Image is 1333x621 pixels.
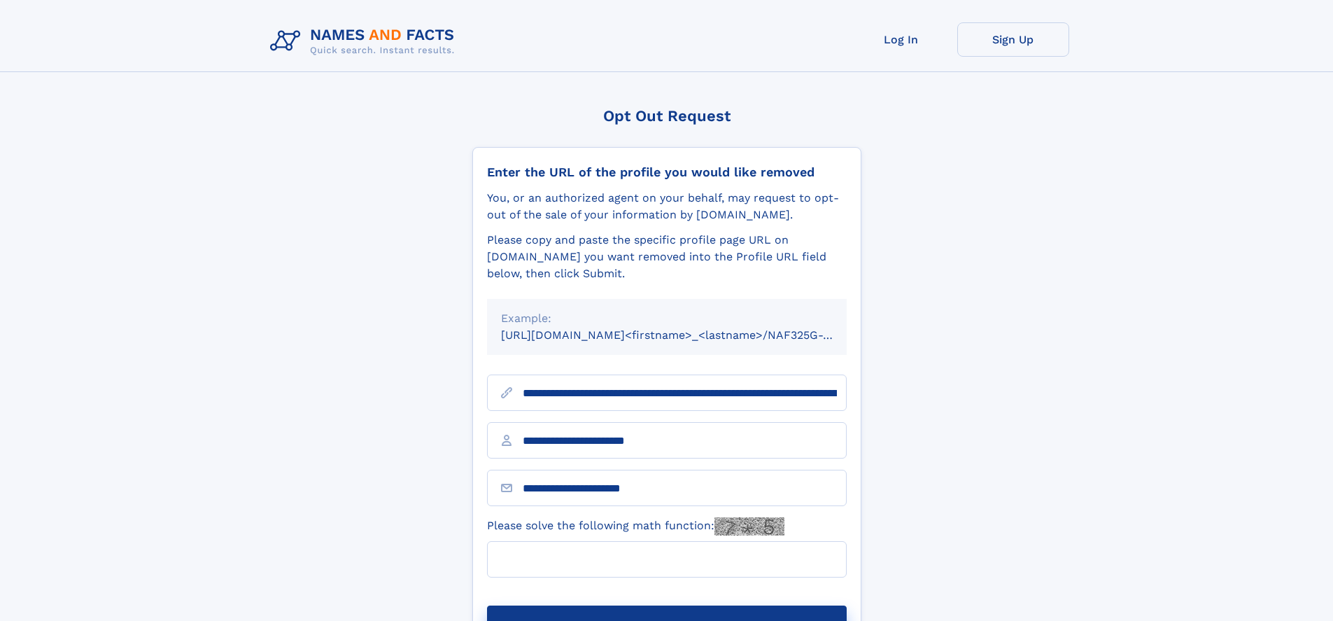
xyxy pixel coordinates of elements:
a: Log In [845,22,957,57]
img: Logo Names and Facts [265,22,466,60]
div: Example: [501,310,833,327]
div: Opt Out Request [472,107,861,125]
small: [URL][DOMAIN_NAME]<firstname>_<lastname>/NAF325G-xxxxxxxx [501,328,873,342]
div: Please copy and paste the specific profile page URL on [DOMAIN_NAME] you want removed into the Pr... [487,232,847,282]
a: Sign Up [957,22,1069,57]
div: Enter the URL of the profile you would like removed [487,165,847,180]
label: Please solve the following math function: [487,517,784,536]
div: You, or an authorized agent on your behalf, may request to opt-out of the sale of your informatio... [487,190,847,223]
